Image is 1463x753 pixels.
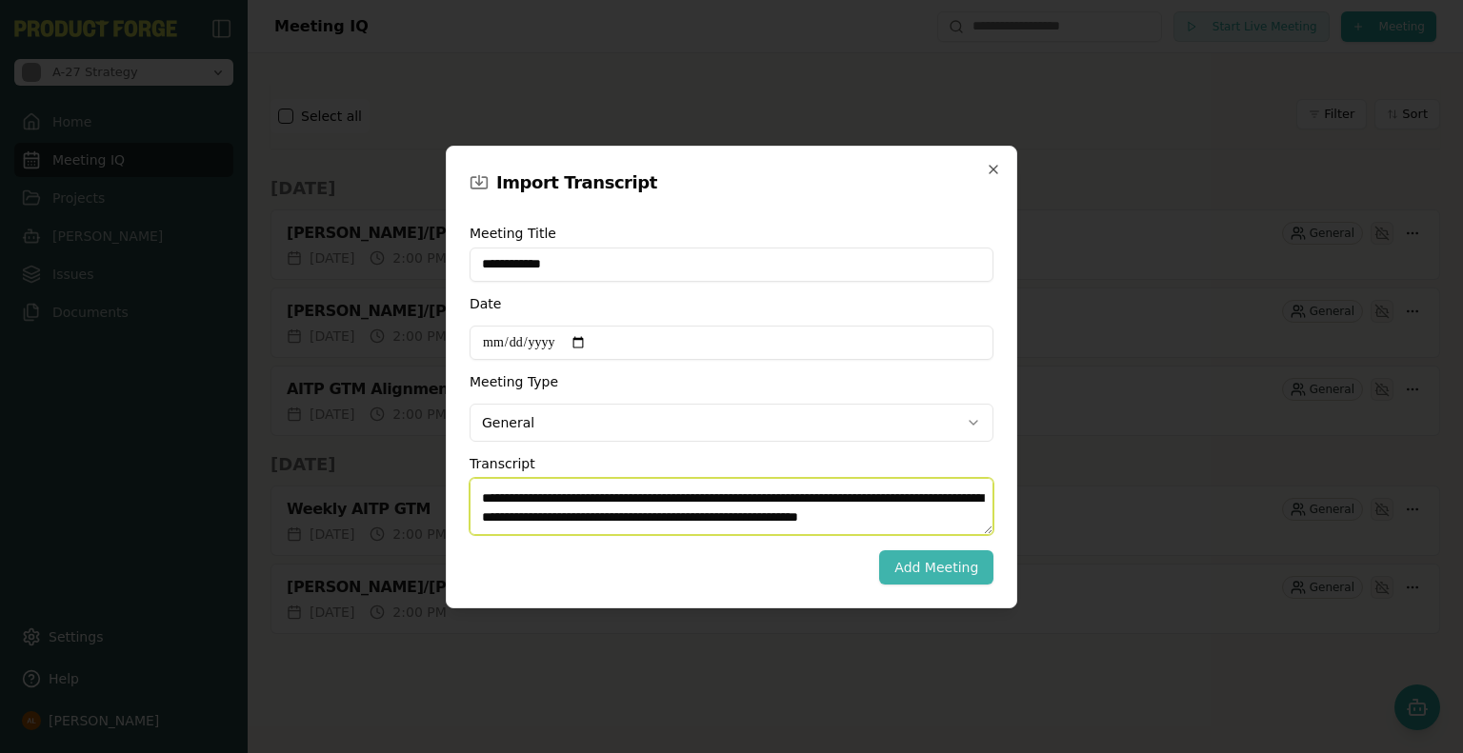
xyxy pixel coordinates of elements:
[470,297,716,310] label: Date
[879,550,993,585] button: Add Meeting
[470,227,993,240] label: Meeting Title
[470,457,535,470] label: Transcript
[470,375,716,388] label: Meeting Type
[496,169,657,196] h2: Import Transcript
